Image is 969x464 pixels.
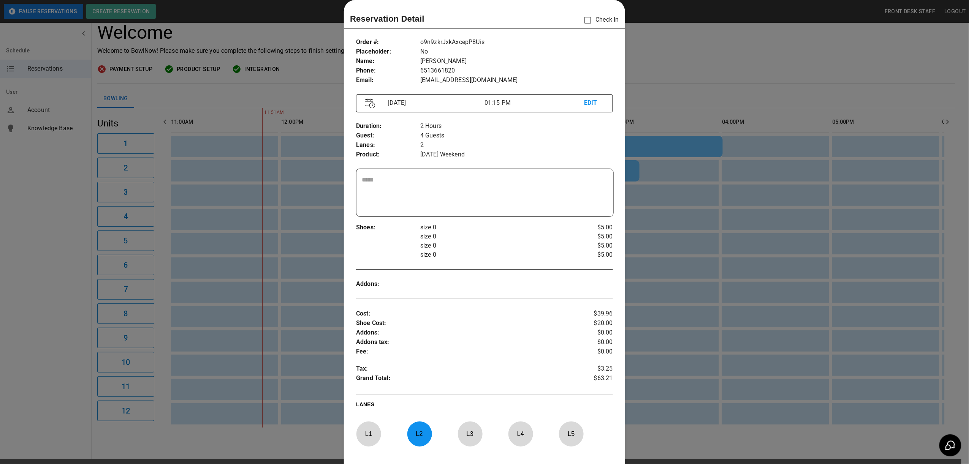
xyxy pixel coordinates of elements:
[420,140,613,150] p: 2
[584,98,604,108] p: EDIT
[458,425,483,443] p: L 3
[580,12,619,28] p: Check In
[356,131,420,140] p: Guest :
[356,150,420,159] p: Product :
[570,223,613,232] p: $5.00
[570,364,613,374] p: $3.25
[356,279,420,289] p: Addons :
[350,13,424,25] p: Reservation Detail
[420,76,613,85] p: [EMAIL_ADDRESS][DOMAIN_NAME]
[356,319,570,328] p: Shoe Cost :
[570,309,613,319] p: $39.96
[356,401,613,411] p: LANES
[356,57,420,66] p: Name :
[420,47,613,57] p: No
[420,232,570,241] p: size 0
[365,98,375,109] img: Vector
[420,122,613,131] p: 2 Hours
[356,66,420,76] p: Phone :
[420,150,613,159] p: [DATE] Weekend
[385,98,484,107] p: [DATE]
[559,425,584,443] p: L 5
[420,250,570,259] p: size 0
[570,338,613,347] p: $0.00
[420,241,570,250] p: size 0
[356,338,570,347] p: Addons tax :
[570,250,613,259] p: $5.00
[356,140,420,150] p: Lanes :
[570,374,613,385] p: $63.21
[356,76,420,85] p: Email :
[570,328,613,338] p: $0.00
[420,38,613,47] p: o9n9zkrJxkAxcepP8Uis
[420,57,613,66] p: [PERSON_NAME]
[356,122,420,131] p: Duration :
[356,223,420,232] p: Shoes :
[356,364,570,374] p: Tax :
[484,98,584,107] p: 01:15 PM
[570,319,613,328] p: $20.00
[356,47,420,57] p: Placeholder :
[356,347,570,357] p: Fee :
[356,374,570,385] p: Grand Total :
[356,425,381,443] p: L 1
[356,38,420,47] p: Order # :
[420,131,613,140] p: 4 Guests
[420,223,570,232] p: size 0
[356,309,570,319] p: Cost :
[570,347,613,357] p: $0.00
[570,232,613,241] p: $5.00
[356,328,570,338] p: Addons :
[420,66,613,76] p: 6513661820
[407,425,432,443] p: L 2
[570,241,613,250] p: $5.00
[508,425,533,443] p: L 4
